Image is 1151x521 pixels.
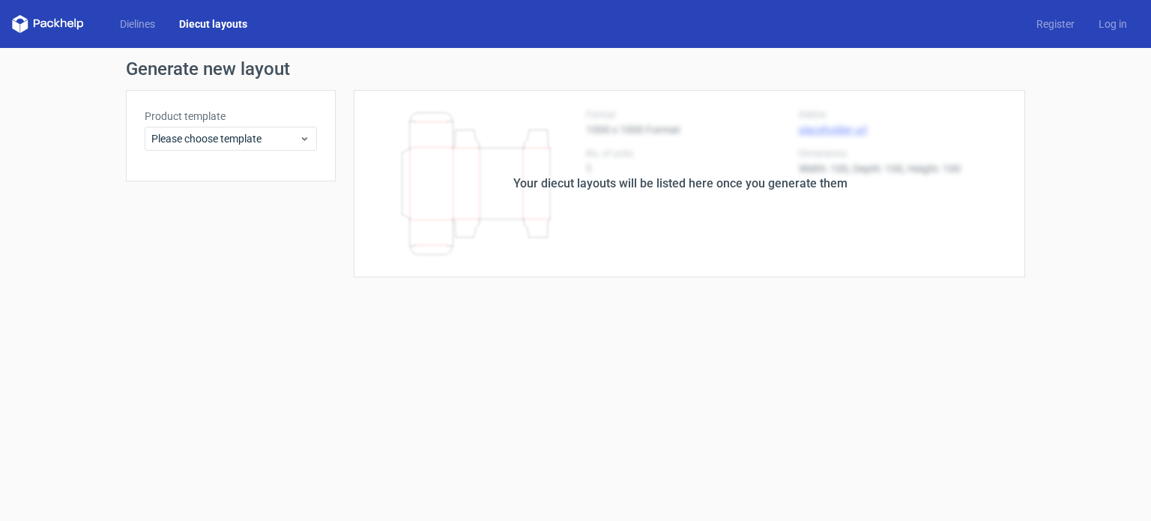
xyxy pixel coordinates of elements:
a: Log in [1087,16,1139,31]
label: Product template [145,109,317,124]
a: Register [1024,16,1087,31]
a: Dielines [108,16,167,31]
span: Please choose template [151,131,299,146]
h1: Generate new layout [126,60,1025,78]
a: Diecut layouts [167,16,259,31]
div: Your diecut layouts will be listed here once you generate them [513,175,848,193]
